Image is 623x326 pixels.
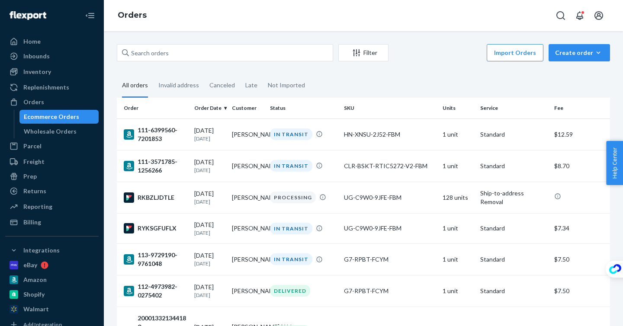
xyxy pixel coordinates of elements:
[23,37,41,46] div: Home
[194,166,225,174] p: [DATE]
[228,243,266,275] td: [PERSON_NAME]
[19,110,99,124] a: Ecommerce Orders
[209,74,235,96] div: Canceled
[268,74,305,96] div: Not Imported
[5,155,99,169] a: Freight
[24,112,79,121] div: Ecommerce Orders
[338,44,389,61] button: Filter
[439,243,477,275] td: 1 unit
[551,118,610,150] td: $12.59
[480,162,547,170] p: Standard
[480,255,547,264] p: Standard
[191,98,228,118] th: Order Date
[194,135,225,142] p: [DATE]
[5,139,99,153] a: Parcel
[555,48,604,57] div: Create order
[477,98,551,118] th: Service
[228,118,266,150] td: [PERSON_NAME]
[270,192,316,203] div: PROCESSING
[10,11,46,20] img: Flexport logo
[270,160,312,172] div: IN TRANSIT
[551,150,610,182] td: $8.70
[23,290,45,299] div: Shopify
[228,213,266,243] td: [PERSON_NAME]
[5,169,99,183] a: Prep
[23,305,49,313] div: Walmart
[194,260,225,267] p: [DATE]
[5,80,99,94] a: Replenishments
[344,193,436,202] div: UG-C9W0-9JFE-FBM
[270,223,312,234] div: IN TRANSIT
[439,150,477,182] td: 1 unit
[344,130,436,139] div: HN-XNSU-2J52-FBM
[194,221,225,237] div: [DATE]
[228,182,266,213] td: [PERSON_NAME]
[124,282,187,300] div: 112-4973982-0275402
[117,44,333,61] input: Search orders
[194,189,225,205] div: [DATE]
[158,74,199,96] div: Invalid address
[23,187,46,195] div: Returns
[23,246,60,255] div: Integrations
[480,287,547,295] p: Standard
[23,157,45,166] div: Freight
[23,172,37,181] div: Prep
[81,7,99,24] button: Close Navigation
[344,287,436,295] div: G7-RPBT-FCYM
[23,98,44,106] div: Orders
[5,302,99,316] a: Walmart
[124,223,187,233] div: RYKSGFUFLX
[23,202,52,211] div: Reporting
[267,98,340,118] th: Status
[439,118,477,150] td: 1 unit
[339,48,388,57] div: Filter
[344,255,436,264] div: G7-RPBT-FCYM
[111,3,154,28] ol: breadcrumbs
[5,65,99,79] a: Inventory
[19,125,99,138] a: Wholesale Orders
[228,275,266,307] td: [PERSON_NAME]
[477,182,551,213] td: Ship-to-address Removal
[270,253,312,265] div: IN TRANSIT
[124,157,187,175] div: 111-3571785-1256266
[551,213,610,243] td: $7.34
[5,288,99,301] a: Shopify
[5,258,99,272] a: eBay
[117,98,191,118] th: Order
[124,126,187,143] div: 111-6399560-7201853
[194,158,225,174] div: [DATE]
[5,95,99,109] a: Orders
[24,127,77,136] div: Wholesale Orders
[194,251,225,267] div: [DATE]
[228,150,266,182] td: [PERSON_NAME]
[124,251,187,268] div: 113-9729190-9761048
[23,67,51,76] div: Inventory
[194,198,225,205] p: [DATE]
[194,283,225,299] div: [DATE]
[5,243,99,257] button: Integrations
[5,215,99,229] a: Billing
[439,275,477,307] td: 1 unit
[5,184,99,198] a: Returns
[5,200,99,214] a: Reporting
[480,224,547,233] p: Standard
[549,44,610,61] button: Create order
[23,142,42,150] div: Parcel
[5,35,99,48] a: Home
[590,7,607,24] button: Open account menu
[606,141,623,185] button: Help Center
[23,83,69,92] div: Replenishments
[571,7,588,24] button: Open notifications
[23,218,41,227] div: Billing
[122,74,148,98] div: All orders
[480,130,547,139] p: Standard
[270,285,310,297] div: DELIVERED
[23,52,50,61] div: Inbounds
[344,224,436,233] div: UG-C9W0-9JFE-FBM
[23,261,37,269] div: eBay
[194,229,225,237] p: [DATE]
[270,128,312,140] div: IN TRANSIT
[340,98,439,118] th: SKU
[551,98,610,118] th: Fee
